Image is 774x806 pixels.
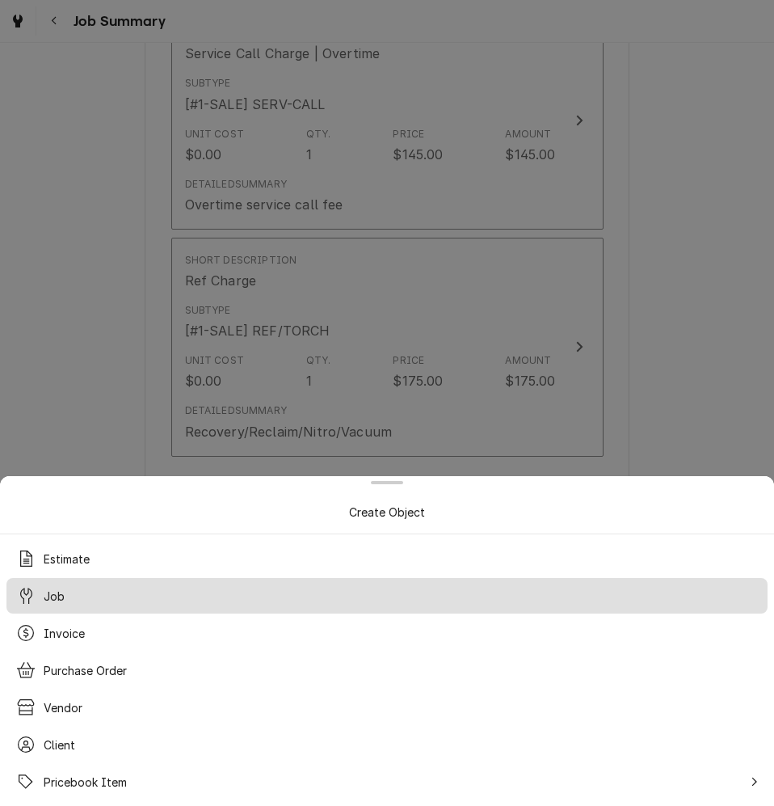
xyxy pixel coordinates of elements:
span: Vendor [44,699,82,716]
a: Vendor [6,690,768,725]
span: Job [44,588,65,605]
a: Client [6,727,768,762]
a: Go to Pricebook Item [6,764,768,800]
a: Job [6,578,768,614]
span: Invoice [44,625,85,642]
div: Create Object [349,504,425,521]
a: Invoice [6,615,768,651]
a: Purchase Order [6,652,768,688]
span: Pricebook Item [44,774,127,791]
span: Client [44,736,75,753]
span: Estimate [44,551,90,568]
a: Estimate [6,541,768,576]
span: Purchase Order [44,662,127,679]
